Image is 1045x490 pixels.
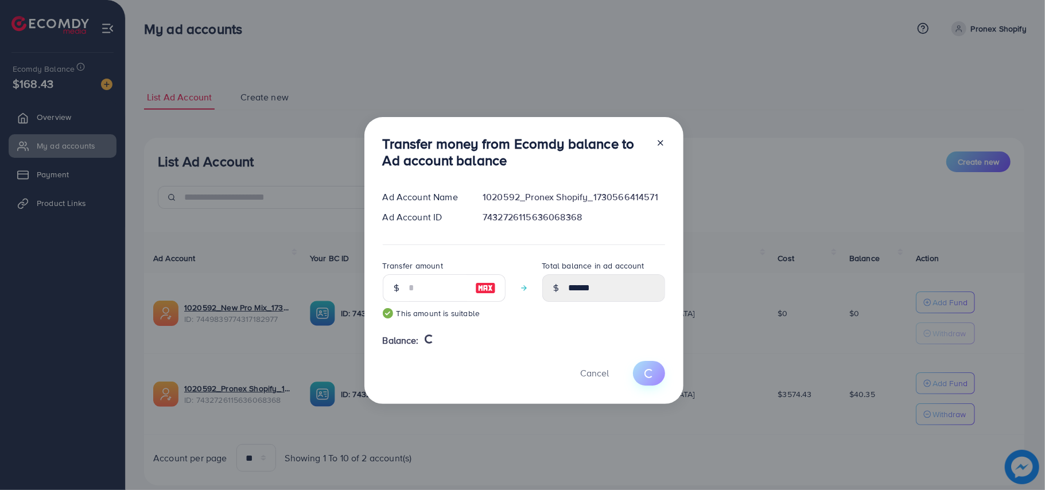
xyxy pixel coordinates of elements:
[473,190,674,204] div: 1020592_Pronex Shopify_1730566414571
[473,211,674,224] div: 7432726115636068368
[542,260,644,271] label: Total balance in ad account
[374,190,474,204] div: Ad Account Name
[566,361,624,386] button: Cancel
[383,334,419,347] span: Balance:
[383,260,443,271] label: Transfer amount
[383,135,647,169] h3: Transfer money from Ecomdy balance to Ad account balance
[374,211,474,224] div: Ad Account ID
[581,367,609,379] span: Cancel
[383,308,506,319] small: This amount is suitable
[475,281,496,295] img: image
[383,308,393,318] img: guide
